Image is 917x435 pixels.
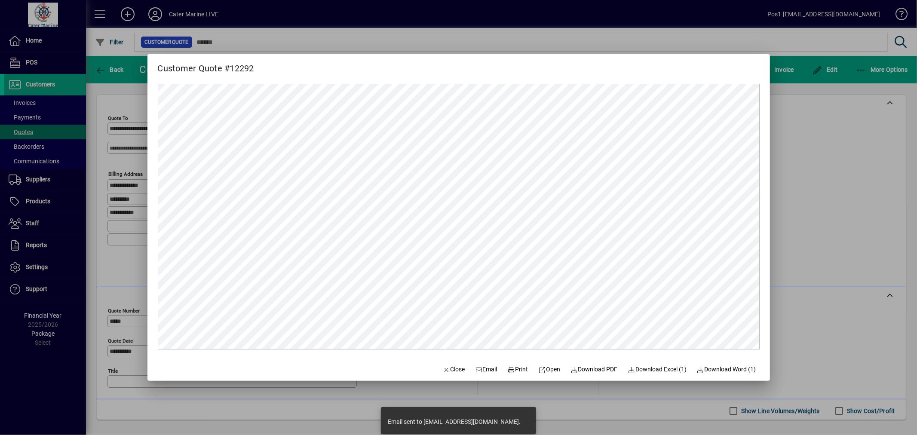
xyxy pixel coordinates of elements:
span: Print [508,365,528,374]
button: Close [439,362,469,377]
span: Download Word (1) [697,365,756,374]
span: Download Excel (1) [628,365,687,374]
span: Email [475,365,497,374]
button: Download Word (1) [693,362,760,377]
span: Download PDF [570,365,618,374]
button: Download Excel (1) [625,362,690,377]
span: Close [443,365,465,374]
button: Email [472,362,501,377]
a: Open [535,362,564,377]
a: Download PDF [567,362,621,377]
span: Open [539,365,561,374]
button: Print [504,362,532,377]
h2: Customer Quote #12292 [147,54,264,75]
div: Email sent to [EMAIL_ADDRESS][DOMAIN_NAME]. [388,417,521,426]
